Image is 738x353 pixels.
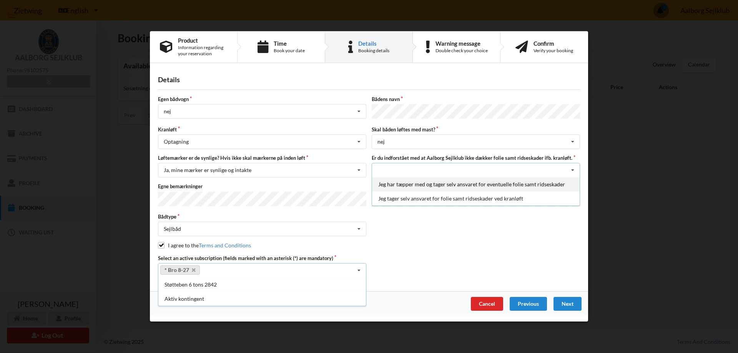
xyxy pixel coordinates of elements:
label: Løftemærker er de synlige? Hvis ikke skal mærkerne på inden løft [158,155,366,162]
div: Støtteben 6 tons 2842 [158,278,366,292]
div: Confirm [534,40,573,46]
div: Aktiv kontingent [158,292,366,306]
div: Verify your booking [534,48,573,54]
label: Select an active subscription (fields marked with an asterisk (*) are mandatory) [158,255,366,262]
div: Ja, mine mærker er synlige og intakte [164,168,251,173]
div: Time [274,40,305,46]
a: * Bro 8-27 [160,266,200,275]
div: Double check your choice [435,48,488,54]
div: Information regarding your reservation [178,45,227,57]
div: nej [377,139,385,145]
div: Jeg har tæpper med og tager selv ansvaret for eventuelle folie samt ridseskader [372,177,580,192]
label: Egne bemærkninger [158,183,366,190]
div: Booking details [358,48,389,54]
label: I agree to the [158,242,251,249]
div: Cancel [471,297,503,311]
div: Sejlbåd [164,227,181,232]
div: Warning message [435,40,488,46]
a: Terms and Conditions [199,242,251,249]
label: Er du indforstået med at Aalborg Sejlklub ikke dækker folie samt ridseskader ifb. kranløft. [372,155,580,162]
label: Egen bådvogn [158,96,366,103]
div: Book your date [274,48,305,54]
div: Jeg tager selv ansvaret for folie samt ridseskader ved kranløft [372,192,580,206]
div: Product [178,37,227,43]
div: Next [553,297,582,311]
div: nej [164,109,171,114]
div: Previous [510,297,547,311]
label: Bådens navn [372,96,580,103]
label: Kranløft [158,126,366,133]
div: Details [358,40,389,46]
label: Bådtype [158,214,366,220]
label: Skal båden løftes med mast? [372,126,580,133]
div: Details [158,76,580,85]
div: Optagning [164,139,189,145]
